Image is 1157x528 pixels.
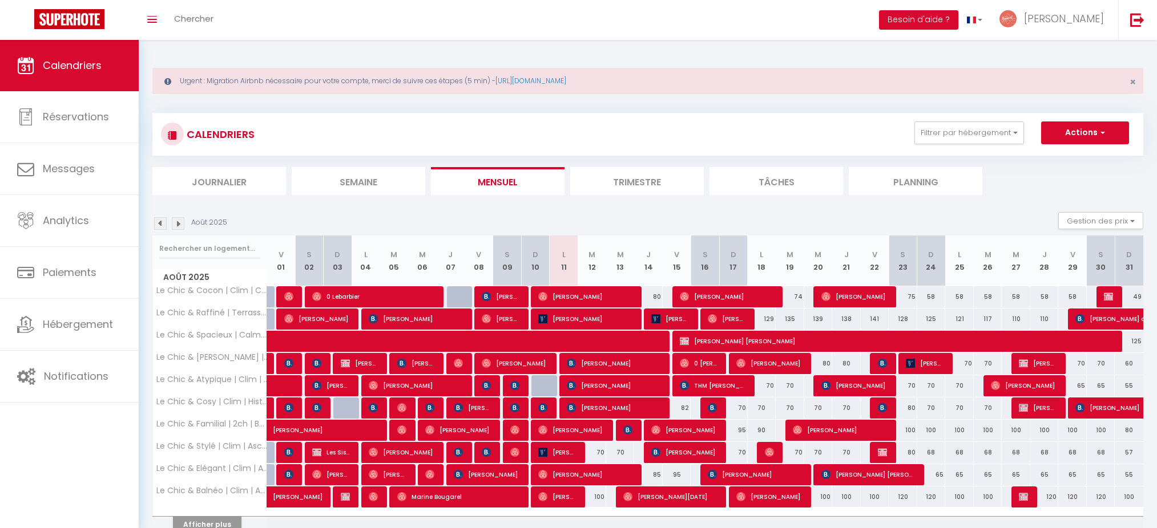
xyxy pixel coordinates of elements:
th: 30 [1087,235,1115,286]
span: [PERSON_NAME] [369,441,436,463]
span: × [1130,75,1136,89]
span: Hébergement [43,317,113,331]
span: [PERSON_NAME] [312,352,322,374]
th: 10 [521,235,550,286]
span: [PERSON_NAME] [510,441,520,463]
img: Super Booking [34,9,104,29]
th: 31 [1115,235,1143,286]
div: 82 [663,397,691,419]
th: 09 [493,235,522,286]
span: Paiements [43,265,96,279]
div: 85 [634,464,663,485]
div: 65 [1058,375,1087,396]
div: 70 [606,442,635,463]
span: [PERSON_NAME] [538,397,548,419]
span: Le Chic & Spacieux | Calme idéal famille & pro [155,331,269,339]
span: [PERSON_NAME] [482,286,520,307]
div: 129 [748,308,776,330]
th: 17 [719,235,748,286]
a: [PERSON_NAME] [267,397,273,419]
span: [PERSON_NAME] [538,308,634,330]
div: 74 [776,286,804,307]
span: [PERSON_NAME] [510,419,520,441]
span: [PERSON_NAME] [821,375,888,396]
iframe: LiveChat chat widget [1109,480,1157,528]
abbr: M [617,249,624,260]
div: 65 [974,464,1002,485]
div: 70 [945,375,974,396]
span: Réservations [43,109,109,124]
span: [PERSON_NAME] [482,375,491,396]
span: [PERSON_NAME] [454,397,492,419]
div: 110 [1030,308,1059,330]
span: [PERSON_NAME] [1019,352,1057,374]
th: 14 [634,235,663,286]
div: 100 [917,420,946,441]
abbr: J [1042,249,1047,260]
span: [PERSON_NAME] [312,375,350,396]
span: [PERSON_NAME] [397,419,407,441]
div: 58 [1002,286,1030,307]
span: [PERSON_NAME] [284,441,294,463]
span: [PERSON_NAME] [1104,286,1114,307]
abbr: M [390,249,397,260]
span: [PERSON_NAME] [273,413,378,435]
div: 60 [1115,353,1143,374]
span: [PERSON_NAME][DATE] [623,486,719,507]
div: 65 [1030,464,1059,485]
button: Gestion des prix [1058,212,1143,229]
abbr: D [1126,249,1132,260]
div: 65 [1087,464,1115,485]
span: [PERSON_NAME] [454,464,521,485]
abbr: D [334,249,340,260]
span: [PERSON_NAME] [284,464,294,485]
abbr: M [1013,249,1019,260]
span: Le Chic & Cocon | Clim | Centre Historique [155,286,269,295]
a: [URL][DOMAIN_NAME] [495,76,566,86]
span: [PERSON_NAME] [651,419,718,441]
abbr: V [872,249,877,260]
div: 80 [889,397,917,419]
div: 121 [945,308,974,330]
abbr: L [760,249,763,260]
span: 0 [PERSON_NAME] [680,352,718,374]
span: Le Chic & Stylé | Clim | Ascenseur | [GEOGRAPHIC_DATA] [155,442,269,450]
span: [PERSON_NAME] [708,308,746,330]
input: Rechercher un logement... [159,238,260,259]
div: 70 [578,442,606,463]
span: [PERSON_NAME] [991,375,1058,396]
div: 58 [945,286,974,307]
span: [PERSON_NAME] [623,419,633,441]
div: 68 [1058,442,1087,463]
span: 0 [PERSON_NAME] [284,352,294,374]
abbr: D [533,249,538,260]
abbr: D [928,249,934,260]
span: [PERSON_NAME] [567,397,662,419]
span: [PERSON_NAME] [284,308,351,330]
div: 68 [1087,442,1115,463]
span: [PERSON_NAME] [651,441,718,463]
th: 25 [945,235,974,286]
span: Le Chic & Elégant | Clim | Ascenseur | [GEOGRAPHIC_DATA] [155,464,269,473]
div: 120 [1030,486,1059,507]
span: [PERSON_NAME] [708,397,717,419]
span: [PERSON_NAME] [454,352,463,374]
span: [PERSON_NAME] [284,397,294,419]
div: 70 [917,397,946,419]
span: [PERSON_NAME] [482,308,520,330]
span: True North [765,441,775,463]
div: 135 [776,308,804,330]
li: Mensuel [431,167,565,195]
div: 65 [945,464,974,485]
span: [PERSON_NAME] [454,441,463,463]
span: Le Chic & Cosy | Clim | Historique [155,397,269,406]
a: [PERSON_NAME] [267,486,296,508]
span: [PERSON_NAME] [567,375,662,396]
th: 24 [917,235,946,286]
th: 11 [550,235,578,286]
span: [PERSON_NAME] [538,464,634,485]
th: 18 [748,235,776,286]
abbr: V [1070,249,1075,260]
div: 70 [719,442,748,463]
span: [PERSON_NAME] [1024,11,1104,26]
